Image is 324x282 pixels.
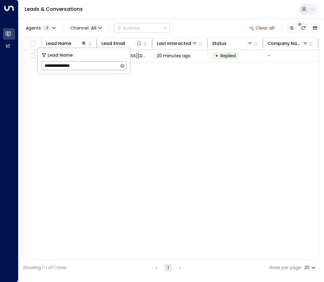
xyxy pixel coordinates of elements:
span: 1 [43,26,51,30]
span: Toggle select all [29,40,36,48]
span: 20 minutes ago [157,53,191,59]
span: There are new threads available. Refresh the grid to view the latest updates. [299,24,308,32]
div: Lead Name [46,40,87,47]
button: Agents1 [23,24,58,32]
span: Lead Name [48,52,73,59]
div: Lead Email [101,40,125,47]
label: Rows per page: [270,264,302,271]
span: Agents [26,26,41,30]
div: Company Name [267,40,302,47]
div: Status [212,40,227,47]
div: Company Name [267,40,308,47]
a: Leads & Conversations [25,6,83,13]
div: 20 [304,263,317,272]
div: Last Interacted [157,40,191,47]
div: Button group with a nested menu [114,23,170,33]
div: Last Interacted [157,40,198,47]
span: Replied [220,53,236,59]
div: Lead Name [46,40,71,47]
button: Clear all [247,24,277,32]
td: - [263,50,318,62]
div: • [215,50,218,61]
span: Toggle select row [29,52,36,60]
div: Lead Email [101,40,142,47]
button: Customize [287,24,296,32]
div: Status [212,40,253,47]
span: All [91,26,97,30]
span: Channel: [68,24,104,32]
button: Actions [114,23,170,33]
div: Actions [117,25,140,31]
button: Archived Leads [311,24,319,32]
button: page 1 [164,264,172,272]
nav: pagination navigation [152,264,184,272]
div: Showing 1-1 of 1 rows [23,264,66,271]
button: Channel:All [68,24,104,32]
